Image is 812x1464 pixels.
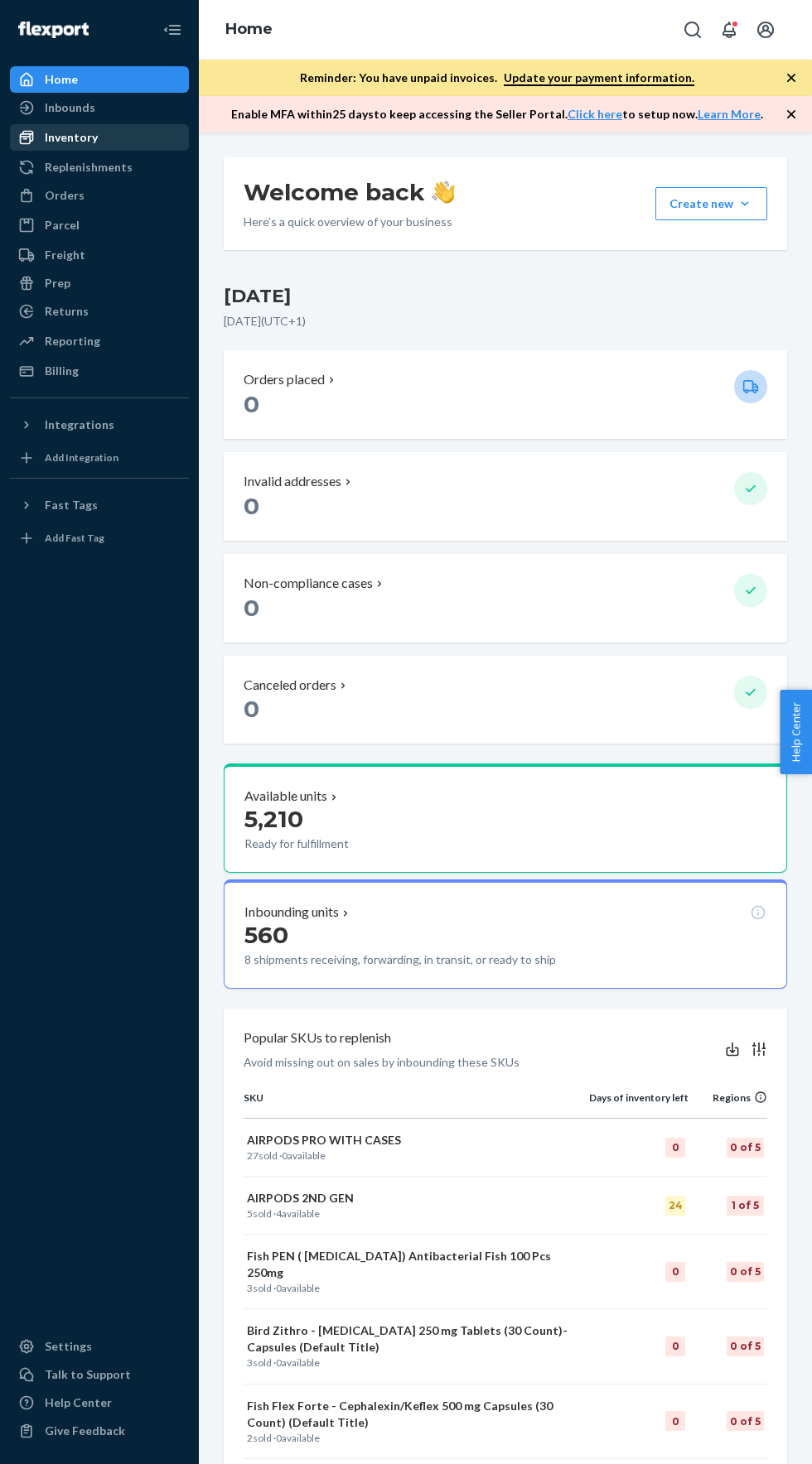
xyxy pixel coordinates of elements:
[780,690,812,774] span: Help Center
[45,1423,125,1439] div: Give Feedback
[689,1091,767,1105] div: Regions
[224,554,787,643] button: Non-compliance cases 0
[727,1138,764,1158] div: 0 of 5
[432,181,455,204] img: hand-wave emoji
[244,594,259,622] span: 0
[244,1054,520,1071] p: Avoid missing out on sales by inbounding these SKUs
[10,492,189,518] button: Fast Tags
[45,333,100,349] div: Reporting
[247,1356,253,1369] span: 3
[10,412,189,438] button: Integrations
[45,159,133,176] div: Replenishments
[244,214,455,230] p: Here’s a quick overview of your business
[713,13,746,46] button: Open notifications
[10,1333,189,1360] a: Settings
[45,247,85,263] div: Freight
[224,313,787,330] p: [DATE] ( UTC+1 )
[45,1366,131,1383] div: Talk to Support
[45,99,95,116] div: Inbounds
[247,1206,581,1221] p: sold · available
[10,358,189,384] a: Billing
[665,1196,685,1216] div: 24
[247,1322,581,1356] p: Bird Zithro - [MEDICAL_DATA] 250 mg Tablets (30 Count)- Capsules (Default Title)
[45,450,118,465] div: Add Integration
[10,154,189,181] a: Replenishments
[10,1418,189,1444] button: Give Feedback
[10,328,189,354] a: Reporting
[276,1432,282,1444] span: 0
[231,106,763,123] p: Enable MFA within 25 days to keep accessing the Seller Portal. to setup now. .
[224,283,787,310] h3: [DATE]
[224,763,787,873] button: Available units5,210Ready for fulfillment
[244,492,259,520] span: 0
[568,107,622,121] a: Click here
[45,497,98,513] div: Fast Tags
[244,676,336,695] p: Canceled orders
[244,695,259,723] span: 0
[45,275,70,291] div: Prep
[244,921,288,949] span: 560
[224,656,787,744] button: Canceled orders 0
[18,22,89,38] img: Flexport logo
[244,574,373,593] p: Non-compliance cases
[665,1336,685,1356] div: 0
[244,370,325,389] p: Orders placed
[276,1207,282,1220] span: 4
[45,531,104,545] div: Add Fast Tag
[247,1356,581,1370] p: sold · available
[10,242,189,268] a: Freight
[247,1149,581,1163] p: sold · available
[727,1196,764,1216] div: 1 of 5
[10,270,189,296] a: Prep
[10,124,189,151] a: Inventory
[45,129,98,146] div: Inventory
[247,1432,253,1444] span: 2
[225,20,273,38] a: Home
[300,70,694,86] p: Reminder: You have unpaid invoices.
[45,1338,92,1355] div: Settings
[10,1389,189,1416] a: Help Center
[224,452,787,541] button: Invalid addresses 0
[212,6,286,54] ol: breadcrumbs
[45,363,79,379] div: Billing
[10,525,189,551] a: Add Fast Tag
[247,1132,581,1149] p: AIRPODS PRO WITH CASES
[244,472,341,491] p: Invalid addresses
[727,1262,764,1282] div: 0 of 5
[45,1394,112,1411] div: Help Center
[282,1149,288,1162] span: 0
[10,182,189,209] a: Orders
[10,66,189,93] a: Home
[10,298,189,325] a: Returns
[276,1356,282,1369] span: 0
[247,1398,581,1431] p: Fish Flex Forte - Cephalexin/Keflex 500 mg Capsules (30 Count) (Default Title)
[676,13,709,46] button: Open Search Box
[244,903,339,922] p: Inbounding units
[276,1282,282,1294] span: 0
[504,70,694,86] a: Update your payment information.
[244,1028,391,1047] p: Popular SKUs to replenish
[244,805,303,833] span: 5,210
[45,303,89,320] div: Returns
[10,212,189,238] a: Parcel
[727,1411,764,1431] div: 0 of 5
[244,787,327,806] p: Available units
[749,13,782,46] button: Open account menu
[665,1262,685,1282] div: 0
[247,1149,259,1162] span: 27
[584,1091,689,1119] th: Days of inventory left
[10,94,189,121] a: Inbounds
[45,187,85,204] div: Orders
[247,1190,581,1206] p: AIRPODS 2ND GEN
[156,13,189,46] button: Close Navigation
[247,1207,253,1220] span: 5
[10,445,189,471] a: Add Integration
[247,1281,581,1295] p: sold · available
[244,390,259,418] span: 0
[45,417,114,433] div: Integrations
[10,1361,189,1388] a: Talk to Support
[45,71,78,88] div: Home
[244,951,661,968] p: 8 shipments receiving, forwarding, in transit, or ready to ship
[247,1248,581,1281] p: Fish PEN ( [MEDICAL_DATA]) Antibacterial Fish 100 Pcs 250mg
[247,1282,253,1294] span: 3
